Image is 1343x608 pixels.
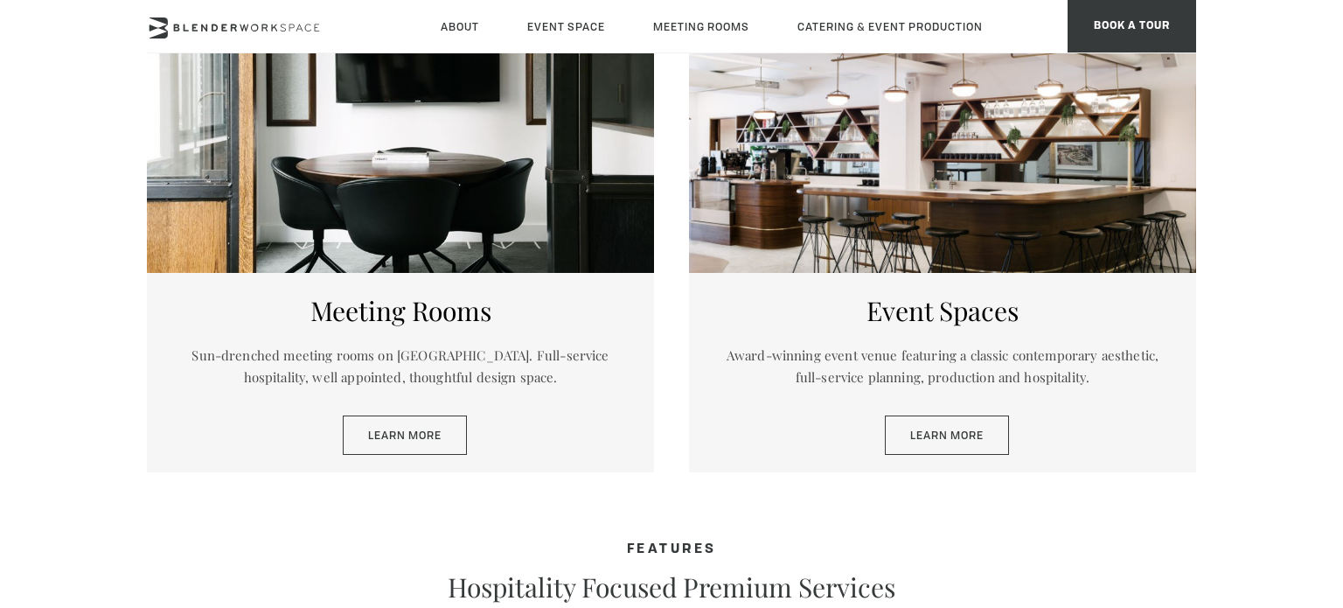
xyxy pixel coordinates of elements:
p: Sun-drenched meeting rooms on [GEOGRAPHIC_DATA]. Full-service hospitality, well appointed, though... [173,345,628,389]
h5: Event Spaces [715,295,1170,326]
p: Hospitality Focused Premium Services [365,571,978,603]
a: Learn More [343,416,467,456]
a: Learn More [885,416,1009,456]
p: Award-winning event venue featuring a classic contemporary aesthetic, full-service planning, prod... [715,345,1170,389]
iframe: Chat Widget [1029,385,1343,608]
h4: Features [147,542,1196,557]
h5: Meeting Rooms [173,295,628,326]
